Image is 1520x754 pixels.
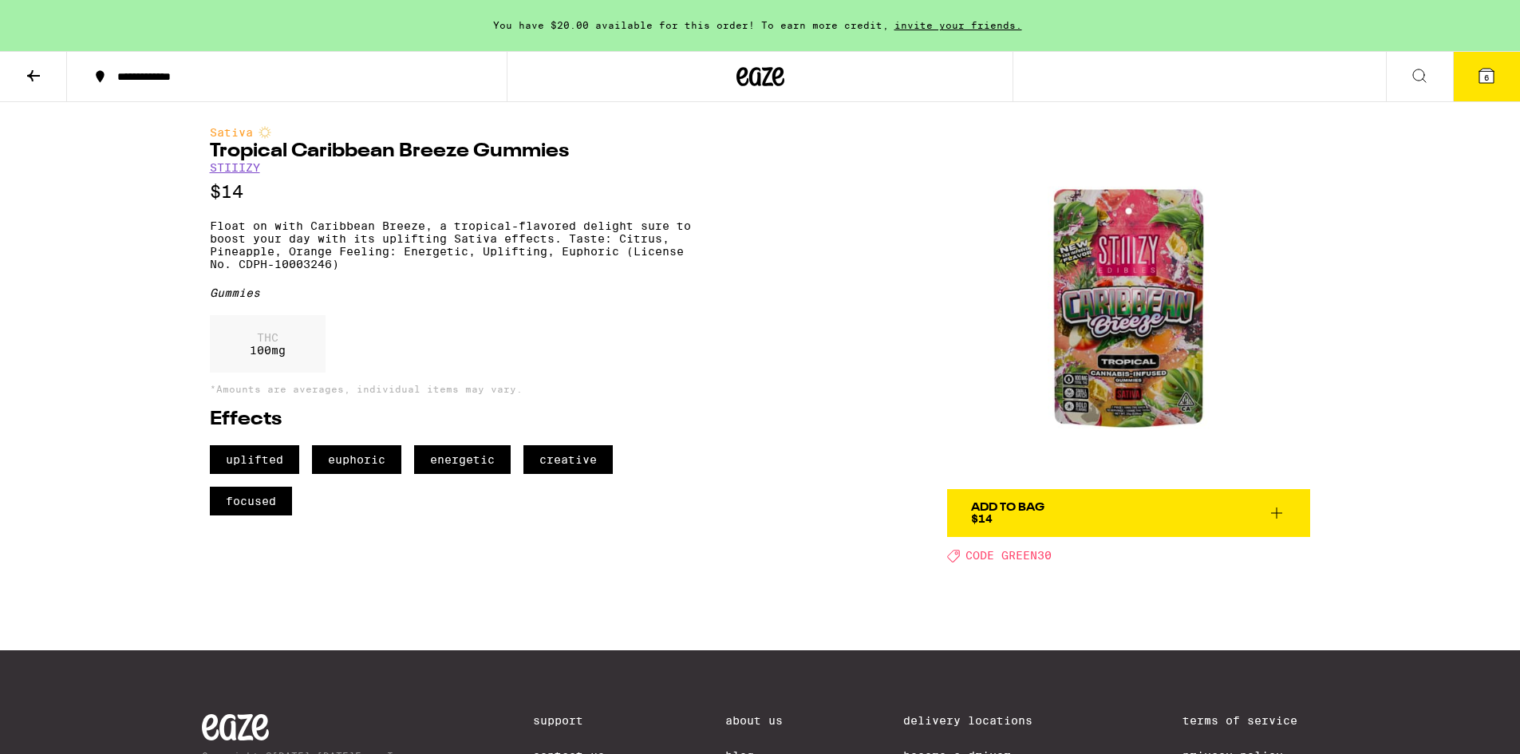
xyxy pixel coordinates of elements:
[210,410,705,429] h2: Effects
[1453,52,1520,101] button: 6
[210,487,292,515] span: focused
[903,714,1061,727] a: Delivery Locations
[312,445,401,474] span: euphoric
[210,142,705,161] h1: Tropical Caribbean Breeze Gummies
[493,20,889,30] span: You have $20.00 available for this order! To earn more credit,
[725,714,783,727] a: About Us
[210,384,705,394] p: *Amounts are averages, individual items may vary.
[210,286,705,299] div: Gummies
[947,489,1310,537] button: Add To Bag$14
[259,126,271,139] img: sativaColor.svg
[523,445,613,474] span: creative
[971,512,993,525] span: $14
[1182,714,1319,727] a: Terms of Service
[210,182,705,202] p: $14
[210,445,299,474] span: uplifted
[971,502,1044,513] div: Add To Bag
[210,161,260,174] a: STIIIZY
[414,445,511,474] span: energetic
[965,550,1052,563] span: CODE GREEN30
[533,714,605,727] a: Support
[210,315,326,373] div: 100 mg
[947,126,1310,489] img: STIIIZY - Tropical Caribbean Breeze Gummies
[1484,73,1489,82] span: 6
[250,331,286,344] p: THC
[889,20,1028,30] span: invite your friends.
[210,126,705,139] div: Sativa
[210,219,705,270] p: Float on with Caribbean Breeze, a tropical-flavored delight sure to boost your day with its uplif...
